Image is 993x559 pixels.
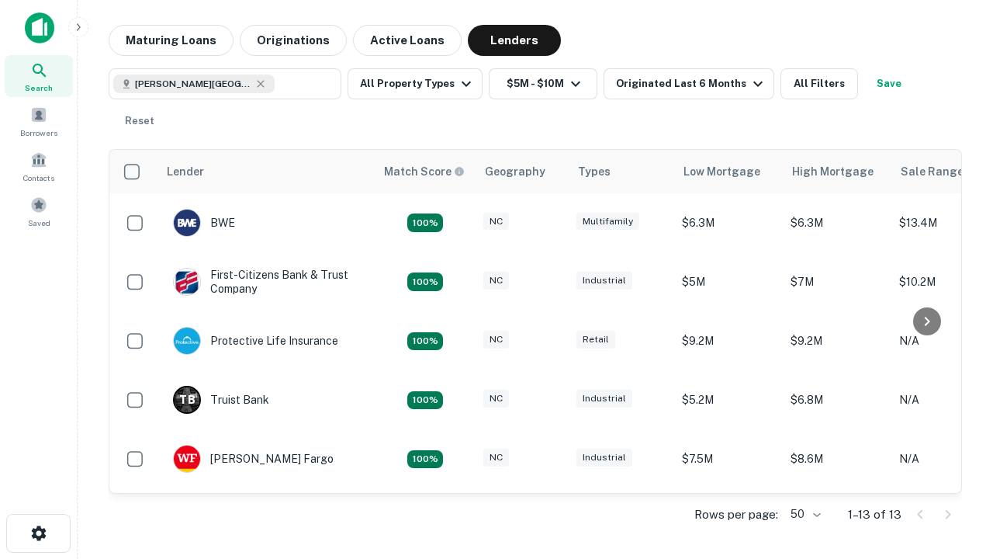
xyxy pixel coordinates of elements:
div: Industrial [576,272,632,290]
div: NC [483,213,509,231]
div: Truist Bank [173,386,269,414]
div: Industrial [576,390,632,408]
div: Sale Range [901,162,964,181]
div: Matching Properties: 2, hasApolloMatch: undefined [407,450,443,469]
td: $6.3M [783,193,891,252]
button: $5M - $10M [489,68,597,99]
td: $6.8M [783,370,891,429]
div: 50 [784,503,823,526]
th: Types [569,150,674,193]
div: Capitalize uses an advanced AI algorithm to match your search with the best lender. The match sco... [384,163,465,180]
button: All Filters [780,68,858,99]
span: Borrowers [20,127,57,139]
button: Maturing Loans [109,25,234,56]
p: Rows per page: [694,505,778,524]
span: [PERSON_NAME][GEOGRAPHIC_DATA], [GEOGRAPHIC_DATA] [135,77,251,91]
td: $8.8M [783,488,891,547]
div: Low Mortgage [683,162,760,181]
div: Industrial [576,449,632,467]
div: NC [483,390,509,408]
img: picture [174,328,200,354]
td: $7.5M [674,429,783,488]
td: $7M [783,252,891,311]
button: Originated Last 6 Months [604,68,774,99]
a: Saved [5,190,73,232]
div: Matching Properties: 3, hasApolloMatch: undefined [407,391,443,410]
div: NC [483,449,509,467]
th: High Mortgage [783,150,891,193]
a: Search [5,55,73,97]
th: Lender [157,150,375,193]
img: picture [174,269,200,295]
span: Saved [28,217,50,229]
div: Protective Life Insurance [173,327,338,355]
th: Geography [476,150,569,193]
td: $8.6M [783,429,891,488]
td: $6.3M [674,193,783,252]
div: Matching Properties: 2, hasApolloMatch: undefined [407,214,443,232]
div: Retail [576,331,615,349]
button: Originations [240,25,347,56]
div: Originated Last 6 Months [616,75,767,93]
button: Active Loans [353,25,462,56]
button: Save your search to get updates of matches that match your search criteria. [864,68,914,99]
button: All Property Types [348,68,483,99]
div: BWE [173,209,235,237]
button: Lenders [468,25,561,56]
td: $5.2M [674,370,783,429]
th: Low Mortgage [674,150,783,193]
td: $9.2M [674,311,783,370]
td: $8.8M [674,488,783,547]
div: Multifamily [576,213,639,231]
span: Search [25,82,53,94]
div: Types [578,162,611,181]
iframe: Chat Widget [915,385,993,460]
div: Matching Properties: 2, hasApolloMatch: undefined [407,332,443,351]
th: Capitalize uses an advanced AI algorithm to match your search with the best lender. The match sco... [375,150,476,193]
div: Geography [485,162,545,181]
p: T B [179,392,195,408]
div: [PERSON_NAME] Fargo [173,445,334,473]
div: First-citizens Bank & Trust Company [173,268,359,296]
div: Lender [167,162,204,181]
div: NC [483,272,509,290]
div: Matching Properties: 2, hasApolloMatch: undefined [407,273,443,291]
td: $5M [674,252,783,311]
a: Borrowers [5,100,73,142]
img: capitalize-icon.png [25,12,54,43]
a: Contacts [5,145,73,187]
p: 1–13 of 13 [848,505,901,524]
td: $9.2M [783,311,891,370]
div: High Mortgage [792,162,874,181]
img: picture [174,446,200,472]
button: Reset [115,106,164,137]
div: NC [483,331,509,349]
h6: Match Score [384,163,462,180]
span: Contacts [23,172,54,184]
img: picture [174,210,200,236]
